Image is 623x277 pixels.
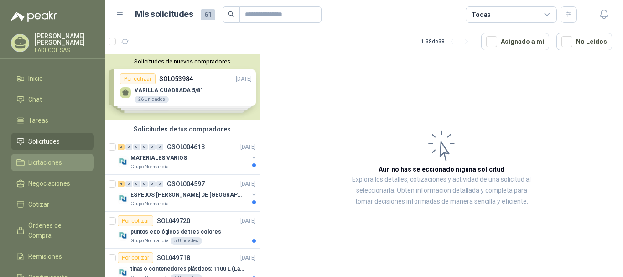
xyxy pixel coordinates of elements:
div: Todas [472,10,491,20]
p: MATERIALES VARIOS [130,154,187,162]
button: No Leídos [556,33,612,50]
div: 0 [156,181,163,187]
p: GSOL004618 [167,144,205,150]
a: Por cotizarSOL049720[DATE] Company Logopuntos ecológicos de tres coloresGrupo Normandía5 Unidades [105,212,260,249]
span: search [228,11,234,17]
span: Chat [28,94,42,105]
a: 4 0 0 0 0 0 GSOL004597[DATE] Company LogoESPEJOS [PERSON_NAME] DE [GEOGRAPHIC_DATA][DATE]Grupo No... [118,178,258,208]
p: GSOL004597 [167,181,205,187]
span: Remisiones [28,251,62,261]
a: Chat [11,91,94,108]
button: Asignado a mi [481,33,549,50]
p: [DATE] [240,254,256,262]
div: 0 [125,181,132,187]
p: SOL049718 [157,255,190,261]
div: Por cotizar [118,252,153,263]
a: Remisiones [11,248,94,265]
a: 2 0 0 0 0 0 GSOL004618[DATE] Company LogoMATERIALES VARIOSGrupo Normandía [118,141,258,171]
p: Grupo Normandía [130,163,169,171]
div: 0 [133,181,140,187]
span: Órdenes de Compra [28,220,85,240]
div: 4 [118,181,125,187]
div: 5 Unidades [171,237,202,245]
span: Licitaciones [28,157,62,167]
p: SOL049720 [157,218,190,224]
h3: Aún no has seleccionado niguna solicitud [379,164,504,174]
div: 0 [149,181,156,187]
span: Cotizar [28,199,49,209]
div: 0 [149,144,156,150]
span: Negociaciones [28,178,70,188]
div: 0 [156,144,163,150]
p: Grupo Normandía [130,200,169,208]
p: [DATE] [240,143,256,152]
p: LADECOL SAS [35,47,94,53]
span: Solicitudes [28,136,60,146]
p: tinas o contenedores plásticos: 1100 L (Largo:1,08 m; ancho: 0,89 m; Alto: 1,32 m) [130,265,244,273]
div: Por cotizar [118,215,153,226]
p: puntos ecológicos de tres colores [130,228,221,236]
a: Tareas [11,112,94,129]
span: Tareas [28,115,48,125]
div: 1 - 38 de 38 [421,34,474,49]
a: Solicitudes [11,133,94,150]
a: Cotizar [11,196,94,213]
p: ESPEJOS [PERSON_NAME] DE [GEOGRAPHIC_DATA][DATE] [130,191,244,199]
div: 0 [125,144,132,150]
div: Solicitudes de tus compradores [105,120,260,138]
div: 0 [141,144,148,150]
a: Licitaciones [11,154,94,171]
img: Company Logo [118,230,129,241]
div: 0 [141,181,148,187]
a: Órdenes de Compra [11,217,94,244]
div: 2 [118,144,125,150]
button: Solicitudes de nuevos compradores [109,58,256,65]
a: Inicio [11,70,94,87]
p: [PERSON_NAME] [PERSON_NAME] [35,33,94,46]
h1: Mis solicitudes [135,8,193,21]
img: Company Logo [118,193,129,204]
p: [DATE] [240,217,256,225]
a: Negociaciones [11,175,94,192]
span: 61 [201,9,215,20]
img: Logo peakr [11,11,57,22]
div: 0 [133,144,140,150]
img: Company Logo [118,156,129,167]
p: Grupo Normandía [130,237,169,245]
p: Explora los detalles, cotizaciones y actividad de una solicitud al seleccionarla. Obtén informaci... [351,174,532,207]
div: Solicitudes de nuevos compradoresPor cotizarSOL053984[DATE] VARILLA CUADRADA 5/8"26 UnidadesPor c... [105,54,260,120]
p: [DATE] [240,180,256,188]
span: Inicio [28,73,43,84]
